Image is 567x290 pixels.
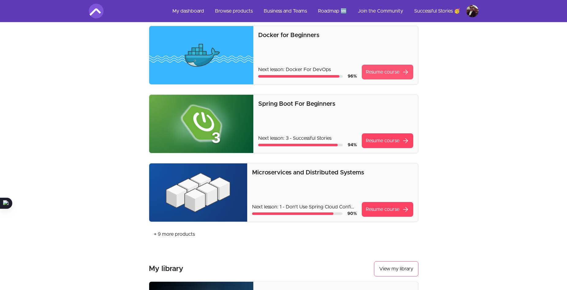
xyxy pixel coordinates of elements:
span: arrow_forward [402,68,409,76]
a: Join the Community [353,4,408,18]
span: arrow_forward [402,137,409,144]
span: 96 % [348,74,357,78]
img: Profile image for Vlad [466,5,478,17]
a: Resume coursearrow_forward [362,65,413,79]
h3: My library [149,264,183,274]
div: Course progress [258,144,342,146]
img: Amigoscode logo [89,4,104,18]
span: 94 % [348,143,357,147]
div: Course progress [252,212,342,215]
a: Roadmap 🆕 [313,4,352,18]
a: Business and Teams [259,4,312,18]
img: Product image for Docker for Beginners [149,26,254,84]
a: Resume coursearrow_forward [362,133,413,148]
a: My dashboard [168,4,209,18]
p: Next lesson: Docker For DevOps [258,66,357,73]
a: Successful Stories 🥳 [409,4,465,18]
p: Next lesson: 1 - Don't Use Spring Cloud Config Server [252,203,357,211]
a: Resume coursearrow_forward [362,202,413,217]
img: Product image for Spring Boot For Beginners [149,95,254,153]
img: Product image for Microservices and Distributed Systems [149,163,247,222]
p: Microservices and Distributed Systems [252,168,413,177]
nav: Main [168,4,478,18]
a: + 9 more products [149,227,200,242]
p: Docker for Beginners [258,31,413,40]
span: 90 % [347,212,357,216]
a: Browse products [210,4,258,18]
span: arrow_forward [402,206,409,213]
p: Spring Boot For Beginners [258,100,413,108]
div: Course progress [258,75,342,78]
p: Next lesson: 3 - Successful Stories [258,135,357,142]
a: View my library [374,261,418,277]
